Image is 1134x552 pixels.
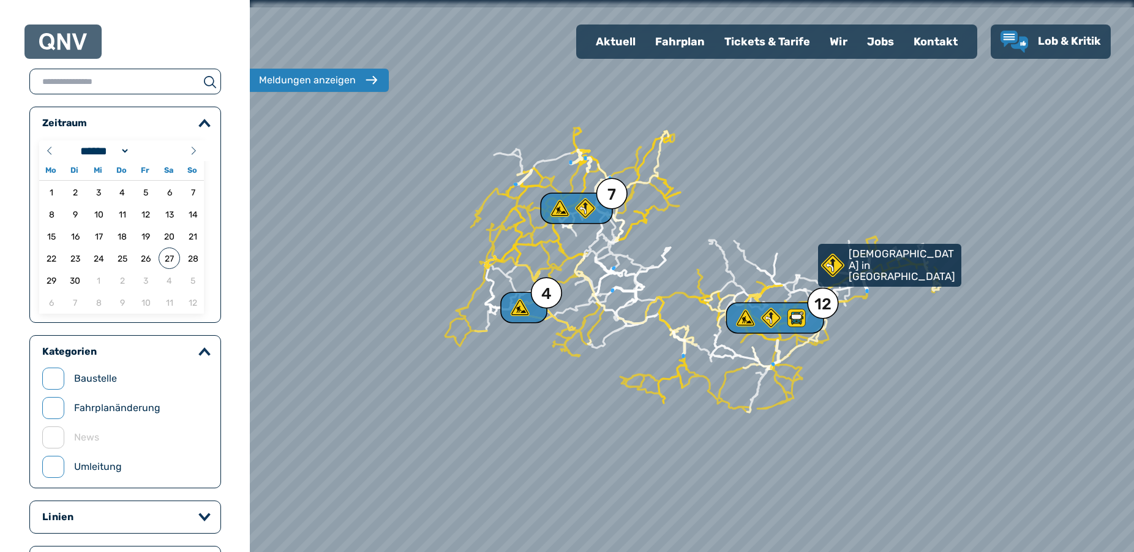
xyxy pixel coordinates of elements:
span: Lob & Kritik [1038,34,1101,48]
span: Fr [133,167,157,175]
span: 06.10.2025 [41,292,62,313]
img: QNV Logo [39,33,87,50]
span: 17.09.2025 [88,225,110,247]
a: Kontakt [904,26,967,58]
span: 09.10.2025 [111,292,133,313]
span: 20.09.2025 [159,225,180,247]
span: 23.09.2025 [64,248,86,269]
button: Meldungen anzeigen [247,69,389,92]
span: 15.09.2025 [41,225,62,247]
a: Wir [820,26,857,58]
span: 11.10.2025 [159,292,180,313]
select: Month [77,145,130,157]
button: suchen [199,74,220,89]
label: Fahrplanänderung [74,401,160,415]
legend: Zeitraum [42,117,87,129]
span: 25.09.2025 [111,248,133,269]
span: 16.09.2025 [64,225,86,247]
span: 07.10.2025 [64,292,86,313]
span: 01.10.2025 [88,270,110,291]
span: 02.10.2025 [111,270,133,291]
span: 03.09.2025 [88,181,110,203]
div: 12 [814,297,831,312]
span: 04.10.2025 [159,270,180,291]
span: 13.09.2025 [159,203,180,225]
span: 29.09.2025 [41,270,62,291]
span: 10.09.2025 [88,203,110,225]
span: 03.10.2025 [135,270,157,291]
a: Tickets & Tarife [715,26,820,58]
div: 4 [541,286,551,302]
span: 06.09.2025 [159,181,180,203]
span: Sa [157,167,180,175]
span: 24.09.2025 [88,248,110,269]
span: 04.09.2025 [111,181,133,203]
span: 02.09.2025 [64,181,86,203]
a: Aktuell [586,26,645,58]
span: 27.09.2025 [159,248,180,269]
div: 12 [744,308,804,328]
legend: Kategorien [42,346,97,358]
div: 4 [509,298,537,317]
span: Mi [86,167,110,175]
label: Baustelle [74,371,117,386]
span: Do [110,167,133,175]
span: Di [62,167,86,175]
span: So [181,167,204,175]
span: 08.10.2025 [88,292,110,313]
span: 30.09.2025 [64,270,86,291]
div: 7 [554,198,598,218]
span: 12.09.2025 [135,203,157,225]
span: 14.09.2025 [182,203,204,225]
label: Umleitung [74,459,122,474]
span: 10.10.2025 [135,292,157,313]
p: [DEMOGRAPHIC_DATA] in [GEOGRAPHIC_DATA] [849,248,959,282]
span: 28.09.2025 [182,248,204,269]
a: [DEMOGRAPHIC_DATA] in [GEOGRAPHIC_DATA] [818,244,961,287]
span: 19.09.2025 [135,225,157,247]
div: Meldungen anzeigen [259,73,356,88]
span: 08.09.2025 [41,203,62,225]
span: Mo [39,167,62,175]
div: [DEMOGRAPHIC_DATA] in [GEOGRAPHIC_DATA] [818,244,953,287]
label: News [74,430,99,445]
a: Fahrplan [645,26,715,58]
span: 11.09.2025 [111,203,133,225]
span: 21.09.2025 [182,225,204,247]
span: 05.10.2025 [182,270,204,291]
span: 01.09.2025 [41,181,62,203]
span: 26.09.2025 [135,248,157,269]
a: Jobs [857,26,904,58]
span: 09.09.2025 [64,203,86,225]
span: 12.10.2025 [182,292,204,313]
div: 7 [607,187,616,203]
span: 07.09.2025 [182,181,204,203]
a: Lob & Kritik [1001,31,1101,53]
a: QNV Logo [39,29,87,54]
legend: Linien [42,511,73,523]
span: 22.09.2025 [41,248,62,269]
span: 05.09.2025 [135,181,157,203]
span: 18.09.2025 [111,225,133,247]
input: Year [130,145,174,157]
